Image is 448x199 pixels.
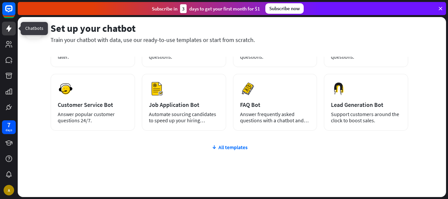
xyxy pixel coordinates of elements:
button: Open LiveChat chat widget [5,3,25,22]
div: Lead Generation Bot [331,101,401,109]
div: Customer Service Bot [58,101,128,109]
div: Job Application Bot [149,101,219,109]
a: 7 days [2,120,16,134]
div: A [4,185,14,195]
div: 3 [180,4,187,13]
div: Set up your chatbot [51,22,408,34]
div: Subscribe now [265,3,304,14]
div: Automate sourcing candidates to speed up your hiring process. [149,111,219,124]
div: Subscribe in days to get your first month for $1 [152,4,260,13]
div: 7 [7,122,10,128]
div: Answer frequently asked questions with a chatbot and save your time. [240,111,310,124]
div: FAQ Bot [240,101,310,109]
div: Train your chatbot with data, use our ready-to-use templates or start from scratch. [51,36,408,44]
div: Support customers around the clock to boost sales. [331,111,401,124]
div: days [6,128,12,132]
div: All templates [51,144,408,150]
div: Answer popular customer questions 24/7. [58,111,128,124]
